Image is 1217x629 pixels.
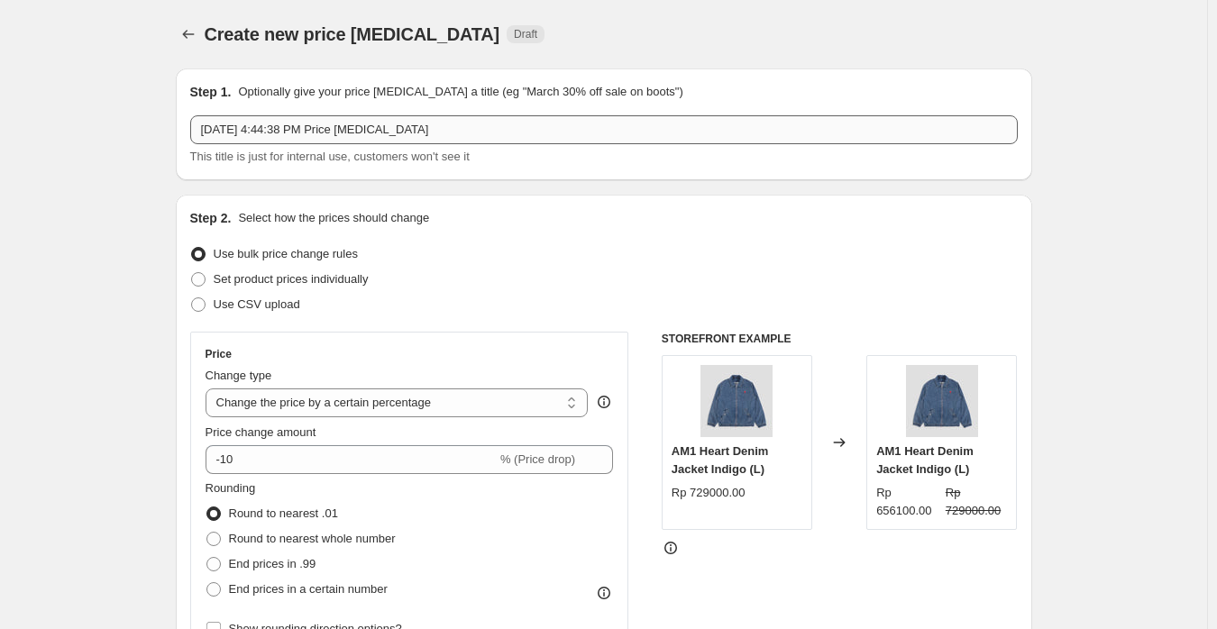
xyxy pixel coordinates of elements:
[229,506,338,520] span: Round to nearest .01
[672,484,746,502] div: Rp 729000.00
[190,115,1018,144] input: 30% off holiday sale
[205,24,500,44] span: Create new price [MEDICAL_DATA]
[229,582,388,596] span: End prices in a certain number
[238,83,682,101] p: Optionally give your price [MEDICAL_DATA] a title (eg "March 30% off sale on boots")
[662,332,1018,346] h6: STOREFRONT EXAMPLE
[206,347,232,361] h3: Price
[190,209,232,227] h2: Step 2.
[238,209,429,227] p: Select how the prices should change
[514,27,537,41] span: Draft
[876,444,974,476] span: AM1 Heart Denim Jacket Indigo (L)
[206,445,497,474] input: -15
[214,297,300,311] span: Use CSV upload
[946,484,1008,520] strike: Rp 729000.00
[214,272,369,286] span: Set product prices individually
[214,247,358,260] span: Use bulk price change rules
[595,393,613,411] div: help
[500,452,575,466] span: % (Price drop)
[176,22,201,47] button: Price change jobs
[700,365,773,437] img: 2a_2_80x.jpg
[906,365,978,437] img: 2a_2_80x.jpg
[206,369,272,382] span: Change type
[229,557,316,570] span: End prices in .99
[206,425,316,439] span: Price change amount
[190,83,232,101] h2: Step 1.
[190,150,470,163] span: This title is just for internal use, customers won't see it
[876,484,938,520] div: Rp 656100.00
[206,481,256,495] span: Rounding
[229,532,396,545] span: Round to nearest whole number
[672,444,769,476] span: AM1 Heart Denim Jacket Indigo (L)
